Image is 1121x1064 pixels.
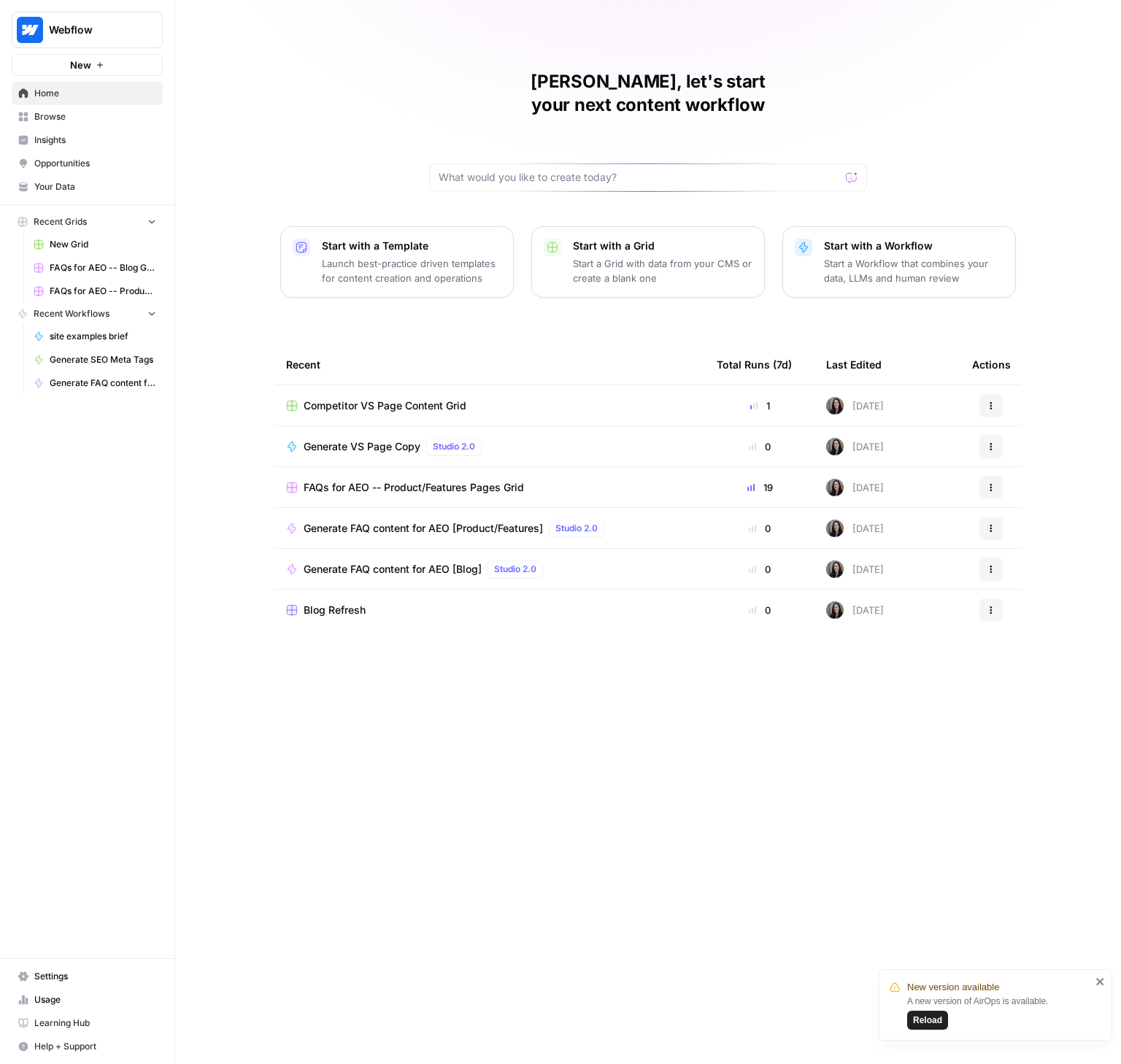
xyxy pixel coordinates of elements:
[439,170,840,185] input: What would you like to create today?
[304,398,466,413] span: Competitor VS Page Content Grid
[50,353,156,366] span: Generate SEO Meta Tags
[27,256,163,280] a: FAQs for AEO -- Blog Grid
[717,398,803,413] div: 1
[49,23,137,37] span: Webflow
[50,238,156,251] span: New Grid
[304,480,524,495] span: FAQs for AEO -- Product/Features Pages Grid
[972,344,1011,385] div: Actions
[717,439,803,454] div: 0
[12,1011,163,1035] a: Learning Hub
[286,603,693,617] a: Blog Refresh
[280,226,514,298] button: Start with a TemplateLaunch best-practice driven templates for content creation and operations
[50,285,156,298] span: FAQs for AEO -- Product/Features Pages Grid
[27,233,163,256] a: New Grid
[717,521,803,536] div: 0
[304,439,420,454] span: Generate VS Page Copy
[12,211,163,233] button: Recent Grids
[34,157,156,170] span: Opportunities
[1095,976,1106,987] button: close
[717,562,803,577] div: 0
[12,54,163,76] button: New
[286,560,693,578] a: Generate FAQ content for AEO [Blog]Studio 2.0
[34,180,156,193] span: Your Data
[50,330,156,343] span: site examples brief
[907,1011,948,1030] button: Reload
[286,344,693,385] div: Recent
[782,226,1016,298] button: Start with a WorkflowStart a Workflow that combines your data, LLMs and human review
[555,522,598,535] span: Studio 2.0
[826,397,844,415] img: m6v5pme5aerzgxq12grlte2ge8nl
[573,256,752,285] p: Start a Grid with data from your CMS or create a blank one
[304,562,482,577] span: Generate FAQ content for AEO [Blog]
[304,521,543,536] span: Generate FAQ content for AEO [Product/Features]
[717,603,803,617] div: 0
[34,1040,156,1053] span: Help + Support
[826,560,884,578] div: [DATE]
[826,601,884,619] div: [DATE]
[27,348,163,371] a: Generate SEO Meta Tags
[34,993,156,1006] span: Usage
[17,17,43,43] img: Webflow Logo
[34,970,156,983] span: Settings
[824,256,1003,285] p: Start a Workflow that combines your data, LLMs and human review
[50,377,156,390] span: Generate FAQ content for AEO [Blog]
[826,479,844,496] img: m6v5pme5aerzgxq12grlte2ge8nl
[824,239,1003,253] p: Start with a Workflow
[826,397,884,415] div: [DATE]
[286,480,693,495] a: FAQs for AEO -- Product/Features Pages Grid
[494,563,536,576] span: Studio 2.0
[826,344,882,385] div: Last Edited
[826,520,884,537] div: [DATE]
[429,70,867,117] h1: [PERSON_NAME], let's start your next content workflow
[12,175,163,198] a: Your Data
[826,560,844,578] img: m6v5pme5aerzgxq12grlte2ge8nl
[531,226,765,298] button: Start with a GridStart a Grid with data from your CMS or create a blank one
[34,307,109,320] span: Recent Workflows
[826,438,884,455] div: [DATE]
[286,438,693,455] a: Generate VS Page CopyStudio 2.0
[12,82,163,105] a: Home
[826,520,844,537] img: m6v5pme5aerzgxq12grlte2ge8nl
[34,1017,156,1030] span: Learning Hub
[27,325,163,348] a: site examples brief
[12,988,163,1011] a: Usage
[433,440,475,453] span: Studio 2.0
[286,520,693,537] a: Generate FAQ content for AEO [Product/Features]Studio 2.0
[717,344,792,385] div: Total Runs (7d)
[34,110,156,123] span: Browse
[12,12,163,48] button: Workspace: Webflow
[322,239,501,253] p: Start with a Template
[50,261,156,274] span: FAQs for AEO -- Blog Grid
[27,280,163,303] a: FAQs for AEO -- Product/Features Pages Grid
[717,480,803,495] div: 19
[12,128,163,152] a: Insights
[70,58,91,72] span: New
[826,438,844,455] img: m6v5pme5aerzgxq12grlte2ge8nl
[304,603,366,617] span: Blog Refresh
[12,1035,163,1058] button: Help + Support
[286,398,693,413] a: Competitor VS Page Content Grid
[913,1014,942,1027] span: Reload
[322,256,501,285] p: Launch best-practice driven templates for content creation and operations
[826,601,844,619] img: m6v5pme5aerzgxq12grlte2ge8nl
[907,980,999,995] span: New version available
[826,479,884,496] div: [DATE]
[12,303,163,325] button: Recent Workflows
[907,995,1091,1030] div: A new version of AirOps is available.
[34,215,87,228] span: Recent Grids
[12,965,163,988] a: Settings
[573,239,752,253] p: Start with a Grid
[27,371,163,395] a: Generate FAQ content for AEO [Blog]
[34,134,156,147] span: Insights
[34,87,156,100] span: Home
[12,105,163,128] a: Browse
[12,152,163,175] a: Opportunities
